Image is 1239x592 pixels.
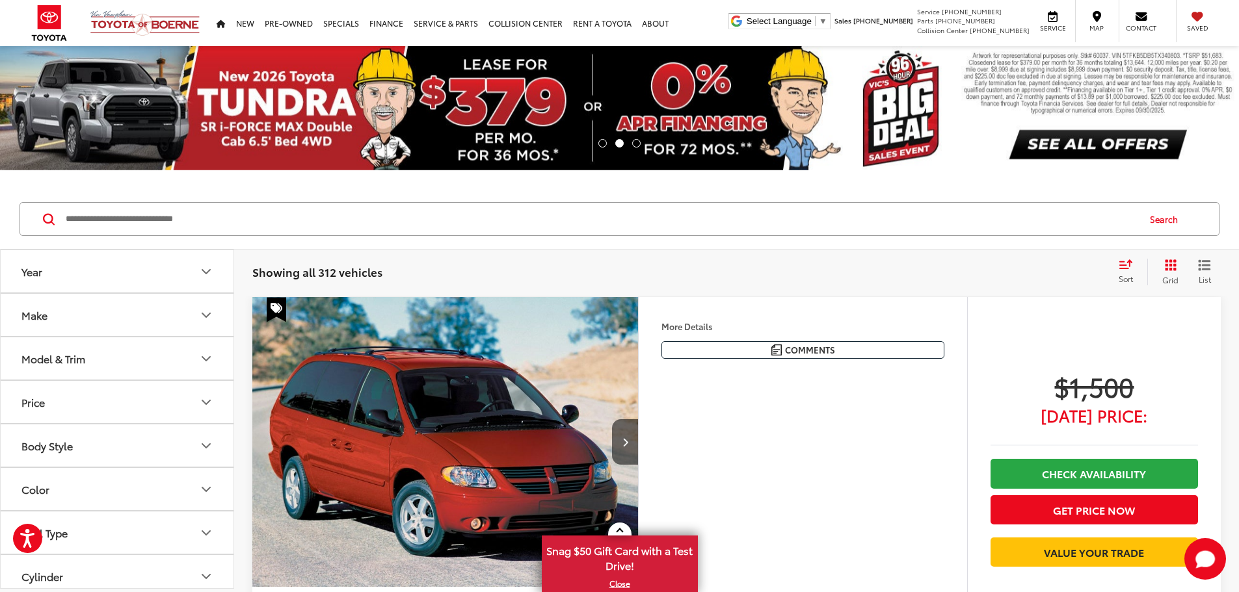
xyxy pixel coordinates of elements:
img: Vic Vaughan Toyota of Boerne [90,10,200,36]
button: Select sort value [1112,259,1147,285]
span: Select Language [747,16,812,26]
span: Sales [834,16,851,25]
button: List View [1188,259,1221,285]
span: ▼ [819,16,827,26]
button: YearYear [1,250,235,292]
span: Comments [785,344,835,356]
div: Make [198,307,214,323]
div: Body Style [21,439,73,452]
span: Snag $50 Gift Card with a Test Drive! [543,537,697,576]
span: Grid [1162,274,1179,285]
span: $1,500 [991,370,1198,402]
button: Model & TrimModel & Trim [1,337,235,380]
span: Service [917,6,940,16]
span: Saved [1183,23,1212,32]
button: PricePrice [1,381,235,423]
span: Service [1038,23,1067,32]
button: Fuel TypeFuel Type [1,511,235,554]
span: [DATE] Price: [991,409,1198,422]
span: [PHONE_NUMBER] [935,16,995,25]
span: [PHONE_NUMBER] [942,6,1002,16]
span: Collision Center [917,25,968,35]
a: Select Language​ [747,16,827,26]
div: Cylinder [198,569,214,584]
button: Next image [612,419,638,465]
input: Search by Make, Model, or Keyword [64,203,1138,235]
button: MakeMake [1,294,235,336]
div: Model & Trim [198,351,214,367]
button: Body StyleBody Style [1,424,235,467]
div: Make [21,309,47,321]
span: Showing all 312 vehicles [252,264,382,279]
div: Model & Trim [21,352,85,365]
button: Toggle Chat Window [1184,538,1226,580]
div: Year [198,264,214,279]
div: 2006 Dodge Grand Caravan SXT 0 [252,297,639,587]
div: Price [21,396,45,408]
div: Fuel Type [21,526,68,539]
span: ​ [815,16,816,26]
svg: Start Chat [1184,538,1226,580]
span: Sort [1119,273,1133,284]
img: Comments [771,344,782,355]
div: Price [198,394,214,410]
button: Search [1138,203,1197,235]
img: 2006 Dodge Grand Caravan SXT [252,297,639,587]
div: Fuel Type [198,525,214,541]
div: Body Style [198,438,214,454]
button: Grid View [1147,259,1188,285]
span: Special [267,297,286,322]
span: Parts [917,16,933,25]
a: Check Availability [991,459,1198,488]
div: Cylinder [21,570,63,582]
div: Color [198,482,214,497]
h4: More Details [661,322,944,331]
a: Value Your Trade [991,537,1198,567]
button: Get Price Now [991,495,1198,524]
button: Comments [661,341,944,359]
div: Year [21,265,42,277]
span: [PHONE_NUMBER] [970,25,1030,35]
span: [PHONE_NUMBER] [853,16,913,25]
span: Contact [1126,23,1156,32]
button: ColorColor [1,468,235,510]
div: Color [21,483,49,495]
span: Map [1082,23,1111,32]
span: List [1198,274,1211,285]
a: 2006 Dodge Grand Caravan SXT2006 Dodge Grand Caravan SXT2006 Dodge Grand Caravan SXT2006 Dodge Gr... [252,297,639,587]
